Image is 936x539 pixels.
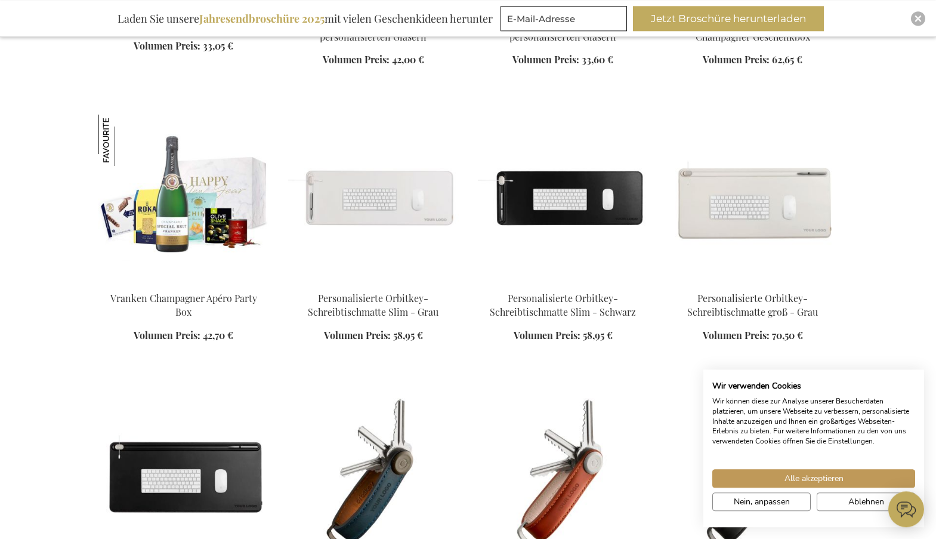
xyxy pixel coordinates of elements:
[888,491,924,527] iframe: belco-activator-frame
[512,53,613,67] a: Volumen Preis: 33,60 €
[848,495,884,508] span: Ablehnen
[712,381,915,392] h2: Wir verwenden Cookies
[703,53,802,67] a: Volumen Preis: 62,65 €
[784,472,844,485] span: Alle akzeptieren
[817,492,915,511] button: Alle verweigern cookies
[911,11,925,26] div: Close
[320,17,427,43] a: Duo Bier-Apéro-Box mit personalisierten Gläsern
[98,115,150,166] img: Vranken Champagner Apéro Party Box
[582,53,613,66] span: 33,60 €
[98,277,269,288] a: Vranken Champagne Apéro Party Box Vranken Champagner Apéro Party Box
[324,329,391,341] span: Volumen Preis:
[134,39,200,52] span: Volumen Preis:
[734,495,790,508] span: Nein, anpassen
[134,39,233,53] a: Volumen Preis: 33,05 €
[772,329,803,341] span: 70,50 €
[203,39,233,52] span: 33,05 €
[98,115,269,282] img: Vranken Champagne Apéro Party Box
[668,277,838,288] a: Personalisierte Orbitkey-Schreibtischmatte groß - Grau
[703,329,770,341] span: Volumen Preis:
[199,11,325,26] b: Jahresendbroschüre 2025
[633,6,824,31] button: Jetzt Broschüre herunterladen
[512,53,579,66] span: Volumen Preis:
[112,6,498,31] div: Laden Sie unsere mit vielen Geschenkideen herunter
[712,396,915,446] p: Wir können diese zur Analyse unserer Besucherdaten platzieren, um unsere Webseite zu verbessern, ...
[323,53,424,67] a: Volumen Preis: 42,00 €
[772,53,802,66] span: 62,65 €
[501,6,627,31] input: E-Mail-Adresse
[490,292,636,318] a: Personalisierte Orbitkey-Schreibtischmatte Slim - Schwarz
[696,17,810,43] a: Goldene Köstlichkeiten Champagner Geschenkbox
[134,329,233,343] a: Volumen Preis: 42,70 €
[478,277,648,288] a: Personalisierte Orbitkey-Schreibtischmatte Slim - Schwarz
[501,6,631,35] form: marketing offers and promotions
[478,115,648,282] img: Personalisierte Orbitkey-Schreibtischmatte Slim - Schwarz
[134,329,200,341] span: Volumen Preis:
[288,115,459,282] img: Personalisierte Orbitkey-Schreibtischmatte Slim - Grau
[514,329,580,341] span: Volumen Preis:
[668,115,838,282] img: Personalisierte Orbitkey-Schreibtischmatte groß - Grau
[288,277,459,288] a: Personalisierte Orbitkey-Schreibtischmatte Slim - Grau
[583,329,613,341] span: 58,95 €
[308,292,438,318] a: Personalisierte Orbitkey-Schreibtischmatte Slim - Grau
[110,292,257,318] a: Vranken Champagner Apéro Party Box
[703,53,770,66] span: Volumen Preis:
[712,492,811,511] button: cookie Einstellungen anpassen
[323,53,390,66] span: Volumen Preis:
[687,292,818,318] a: Personalisierte Orbitkey-Schreibtischmatte groß - Grau
[324,329,423,343] a: Volumen Preis: 58,95 €
[703,329,803,343] a: Volumen Preis: 70,50 €
[495,17,631,43] a: Fourchette Bier-Apéro-Box mit personalisierten Gläsern
[392,53,424,66] span: 42,00 €
[393,329,423,341] span: 58,95 €
[514,329,613,343] a: Volumen Preis: 58,95 €
[203,329,233,341] span: 42,70 €
[915,15,922,22] img: Close
[712,469,915,488] button: Akzeptieren Sie alle cookies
